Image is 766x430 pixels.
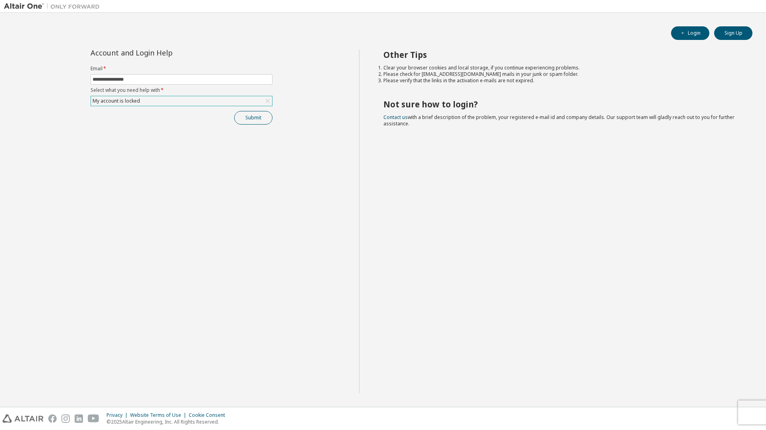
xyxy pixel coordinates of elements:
[91,87,272,93] label: Select what you need help with
[383,71,738,77] li: Please check for [EMAIL_ADDRESS][DOMAIN_NAME] mails in your junk or spam folder.
[2,414,43,423] img: altair_logo.svg
[189,412,230,418] div: Cookie Consent
[107,412,130,418] div: Privacy
[383,50,738,60] h2: Other Tips
[714,26,752,40] button: Sign Up
[107,418,230,425] p: © 2025 Altair Engineering, Inc. All Rights Reserved.
[130,412,189,418] div: Website Terms of Use
[88,414,99,423] img: youtube.svg
[48,414,57,423] img: facebook.svg
[383,99,738,109] h2: Not sure how to login?
[383,114,734,127] span: with a brief description of the problem, your registered e-mail id and company details. Our suppo...
[383,114,408,121] a: Contact us
[75,414,83,423] img: linkedin.svg
[91,65,272,72] label: Email
[4,2,104,10] img: Altair One
[671,26,709,40] button: Login
[91,97,141,105] div: My account is locked
[383,77,738,84] li: Please verify that the links in the activation e-mails are not expired.
[61,414,70,423] img: instagram.svg
[383,65,738,71] li: Clear your browser cookies and local storage, if you continue experiencing problems.
[234,111,272,125] button: Submit
[91,50,236,56] div: Account and Login Help
[91,96,272,106] div: My account is locked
